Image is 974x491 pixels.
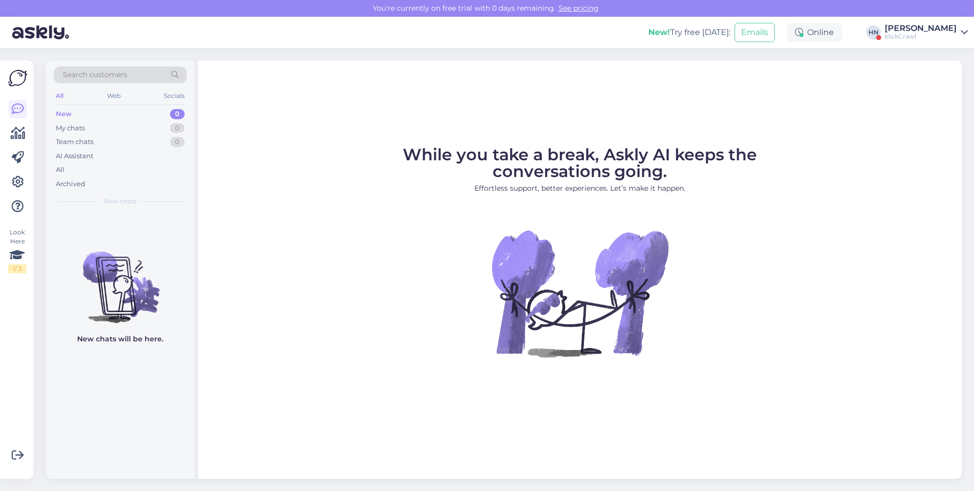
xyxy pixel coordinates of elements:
[56,109,72,119] div: New
[77,334,163,344] p: New chats will be here.
[105,89,123,102] div: Web
[104,197,136,206] span: New chats
[170,123,185,133] div: 0
[162,89,187,102] div: Socials
[56,137,93,147] div: Team chats
[56,165,64,175] div: All
[489,202,671,384] img: No Chat active
[56,151,93,161] div: AI Assistant
[866,25,881,40] div: HN
[885,24,957,32] div: [PERSON_NAME]
[735,23,775,42] button: Emails
[46,233,195,325] img: No chats
[8,228,26,273] div: Look Here
[63,69,127,80] span: Search customers
[8,264,26,273] div: 1 / 3
[555,4,602,13] a: See pricing
[56,123,85,133] div: My chats
[357,183,803,194] p: Effortless support, better experiences. Let’s make it happen.
[170,109,185,119] div: 0
[56,179,85,189] div: Archived
[648,27,670,37] b: New!
[885,24,968,41] a: [PERSON_NAME]klickCrawl
[885,32,957,41] div: klickCrawl
[403,145,757,181] span: While you take a break, Askly AI keeps the conversations going.
[8,68,27,88] img: Askly Logo
[648,26,730,39] div: Try free [DATE]:
[170,137,185,147] div: 0
[54,89,65,102] div: All
[787,23,842,42] div: Online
